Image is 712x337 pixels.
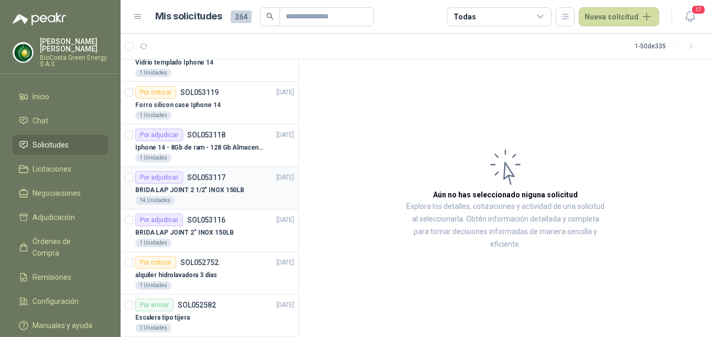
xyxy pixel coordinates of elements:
[178,301,216,309] p: SOL052582
[33,320,92,331] span: Manuales y ayuda
[180,259,219,266] p: SOL052752
[13,135,108,155] a: Solicitudes
[180,89,219,96] p: SOL053119
[33,139,69,151] span: Solicitudes
[135,69,171,77] div: 1 Unidades
[121,209,298,252] a: Por adjudicarSOL053116[DATE] BRIDA LAP JOINT 2" INOX 150LB1 Unidades
[33,115,48,127] span: Chat
[635,38,699,55] div: 1 - 50 de 335
[121,82,298,124] a: Por cotizarSOL053119[DATE] Forro silicon case Iphone 141 Unidades
[187,174,225,181] p: SOL053117
[121,252,298,294] a: Por cotizarSOL052752[DATE] alquiler hidrolavadora 3 dias1 Unidades
[433,189,578,201] h3: Aún no has seleccionado niguna solicitud
[135,324,171,332] div: 1 Unidades
[135,129,183,141] div: Por adjudicar
[135,313,190,323] p: Escalera tipo tijera
[121,39,298,82] a: Por cotizarSOL053120[DATE] Vidrio templado Iphone 141 Unidades
[135,154,171,162] div: 1 Unidades
[13,315,108,335] a: Manuales y ayuda
[33,271,71,283] span: Remisiones
[33,212,75,223] span: Adjudicación
[13,267,108,287] a: Remisiones
[135,299,174,311] div: Por enviar
[33,236,98,259] span: Órdenes de Compra
[276,215,294,225] p: [DATE]
[135,214,183,226] div: Por adjudicar
[135,256,176,269] div: Por cotizar
[13,87,108,107] a: Inicio
[266,13,274,20] span: search
[33,163,71,175] span: Licitaciones
[135,270,217,280] p: alquiler hidrolavadora 3 dias
[135,171,183,184] div: Por adjudicar
[135,228,234,238] p: BRIDA LAP JOINT 2" INOX 150LB
[135,281,171,290] div: 1 Unidades
[454,11,476,23] div: Todas
[40,38,108,52] p: [PERSON_NAME] [PERSON_NAME]
[681,7,699,26] button: 17
[13,13,66,25] img: Logo peakr
[121,167,298,209] a: Por adjudicarSOL053117[DATE] BRIDA LAP JOINT 2 1/2" INOX 150LB14 Unidades
[33,296,79,307] span: Configuración
[13,183,108,203] a: Negociaciones
[13,43,33,62] img: Company Logo
[135,100,221,110] p: Forro silicon case Iphone 14
[135,111,171,120] div: 1 Unidades
[155,9,222,24] h1: Mis solicitudes
[404,201,607,251] p: Explora los detalles, cotizaciones y actividad de una solicitud al seleccionarla. Obtén informaci...
[187,216,225,224] p: SOL053116
[33,91,49,102] span: Inicio
[121,294,298,337] a: Por enviarSOL052582[DATE] Escalera tipo tijera1 Unidades
[33,187,81,199] span: Negociaciones
[135,143,266,153] p: Iphone 14 - 8Gb de ram - 128 Gb Almacenamiento
[276,173,294,183] p: [DATE]
[135,86,176,99] div: Por cotizar
[276,300,294,310] p: [DATE]
[276,258,294,268] p: [DATE]
[231,10,252,23] span: 264
[13,291,108,311] a: Configuración
[187,131,225,139] p: SOL053118
[135,185,244,195] p: BRIDA LAP JOINT 2 1/2" INOX 150LB
[276,88,294,98] p: [DATE]
[13,231,108,263] a: Órdenes de Compra
[13,111,108,131] a: Chat
[691,5,706,15] span: 17
[579,7,659,26] button: Nueva solicitud
[13,159,108,179] a: Licitaciones
[135,196,175,205] div: 14 Unidades
[276,130,294,140] p: [DATE]
[121,124,298,167] a: Por adjudicarSOL053118[DATE] Iphone 14 - 8Gb de ram - 128 Gb Almacenamiento1 Unidades
[13,207,108,227] a: Adjudicación
[40,55,108,67] p: BioCosta Green Energy S.A.S
[135,58,213,68] p: Vidrio templado Iphone 14
[135,239,171,247] div: 1 Unidades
